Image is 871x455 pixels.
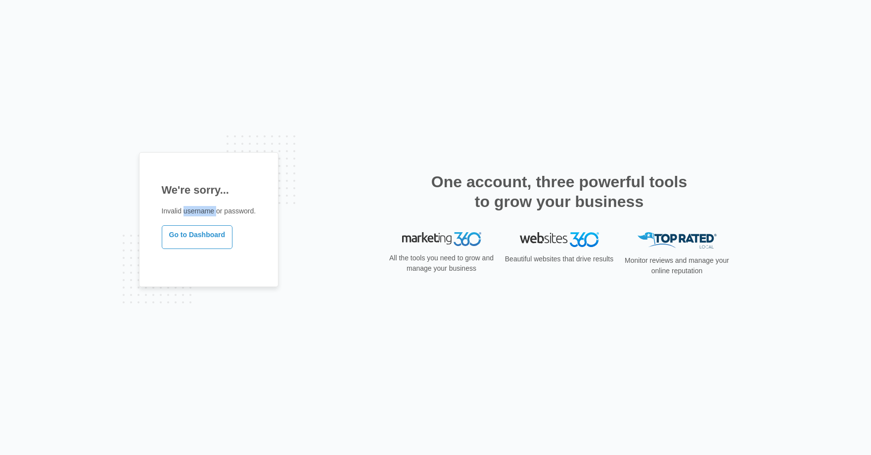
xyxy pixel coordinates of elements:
img: Top Rated Local [638,232,717,248]
p: Invalid username or password. [162,206,256,216]
h1: We're sorry... [162,182,256,198]
h2: One account, three powerful tools to grow your business [428,172,690,211]
p: Beautiful websites that drive results [504,254,615,264]
p: Monitor reviews and manage your online reputation [622,255,733,276]
p: All the tools you need to grow and manage your business [386,253,497,274]
a: Go to Dashboard [162,225,233,249]
img: Marketing 360 [402,232,481,246]
img: Websites 360 [520,232,599,247]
